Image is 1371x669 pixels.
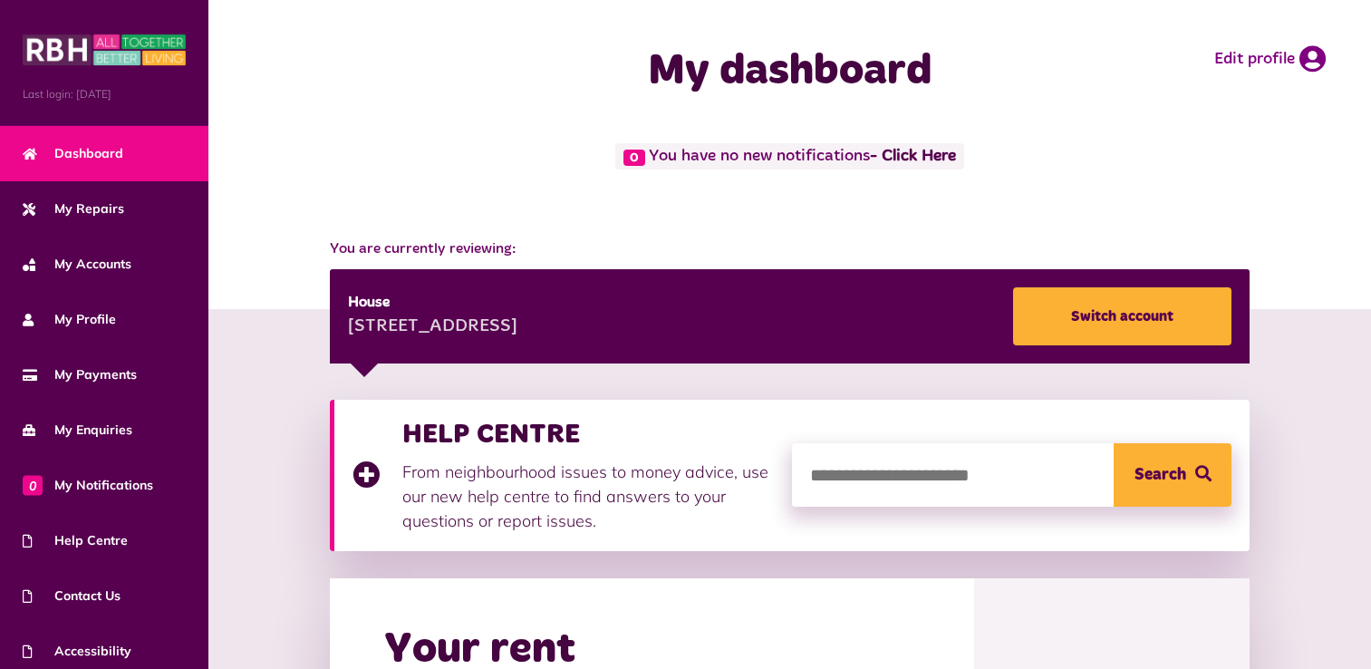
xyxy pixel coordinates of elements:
[348,292,517,314] div: House
[615,143,964,170] span: You have no new notifications
[23,255,131,274] span: My Accounts
[330,238,1250,260] span: You are currently reviewing:
[23,144,123,163] span: Dashboard
[23,86,186,102] span: Last login: [DATE]
[23,199,124,218] span: My Repairs
[23,476,153,495] span: My Notifications
[348,314,517,341] div: [STREET_ADDRESS]
[402,418,774,451] h3: HELP CENTRE
[23,32,186,68] img: MyRBH
[517,45,1063,98] h1: My dashboard
[23,421,132,440] span: My Enquiries
[623,150,645,166] span: 0
[1013,287,1231,345] a: Switch account
[23,587,121,606] span: Contact Us
[1214,45,1326,73] a: Edit profile
[1114,443,1231,507] button: Search
[870,149,956,165] a: - Click Here
[23,642,131,661] span: Accessibility
[23,310,116,329] span: My Profile
[23,475,43,495] span: 0
[1134,443,1186,507] span: Search
[23,531,128,550] span: Help Centre
[23,365,137,384] span: My Payments
[402,460,774,533] p: From neighbourhood issues to money advice, use our new help centre to find answers to your questi...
